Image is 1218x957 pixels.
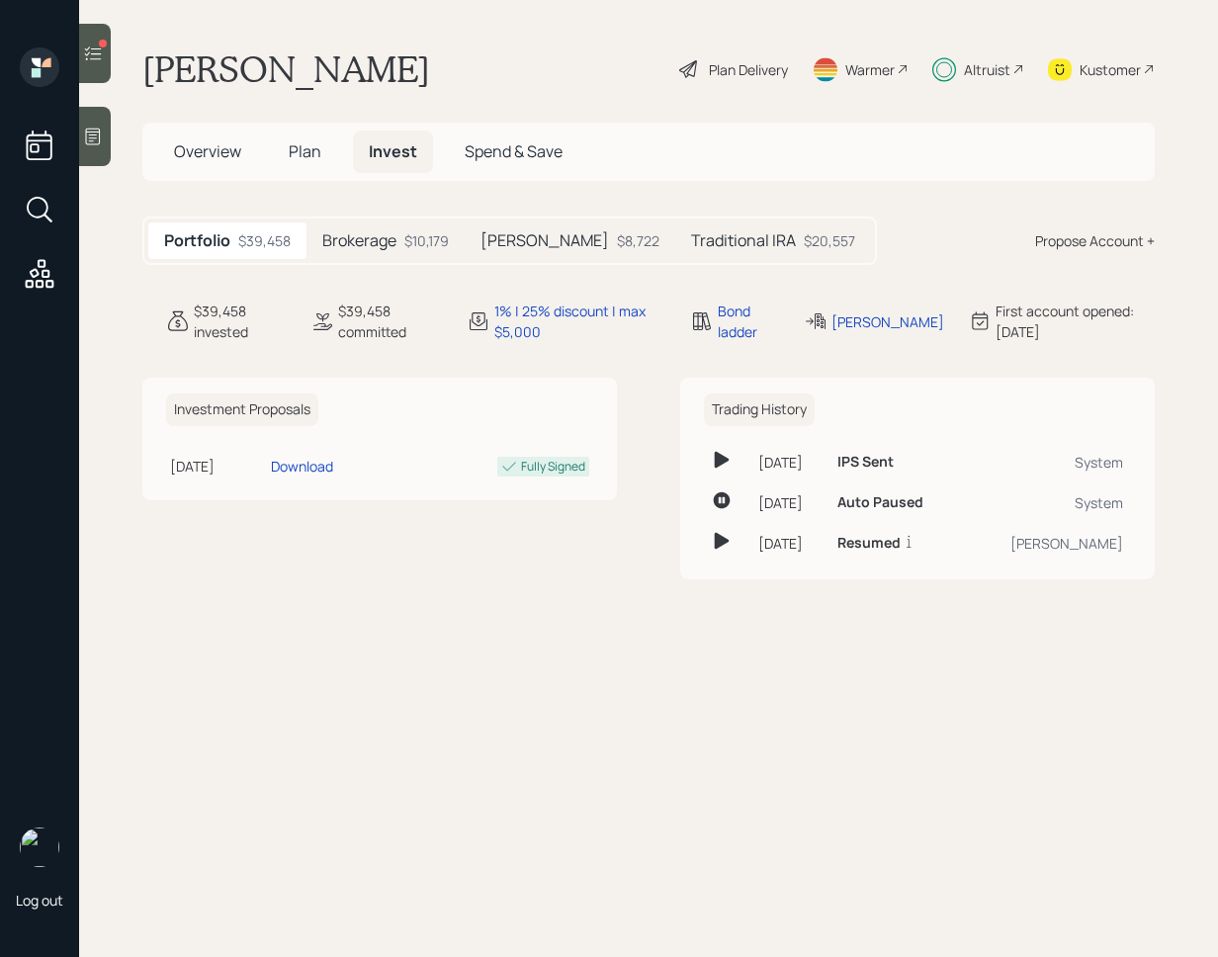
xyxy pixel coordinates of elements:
div: Propose Account + [1035,230,1155,251]
div: $10,179 [404,230,449,251]
div: $39,458 invested [194,301,287,342]
h6: IPS Sent [837,454,894,471]
h6: Resumed [837,535,901,552]
h5: Brokerage [322,231,396,250]
h5: Traditional IRA [691,231,796,250]
img: retirable_logo.png [20,827,59,867]
span: Spend & Save [465,140,563,162]
div: System [971,452,1123,473]
div: [DATE] [758,492,822,513]
div: [DATE] [758,533,822,554]
div: 1% | 25% discount | max $5,000 [494,301,666,342]
div: Warmer [845,59,895,80]
div: Bond ladder [718,301,780,342]
div: Kustomer [1080,59,1141,80]
div: Fully Signed [521,458,585,476]
div: [DATE] [758,452,822,473]
div: $39,458 committed [338,301,443,342]
div: Log out [16,891,63,910]
span: Plan [289,140,321,162]
h6: Investment Proposals [166,393,318,426]
div: Altruist [964,59,1010,80]
div: $8,722 [617,230,659,251]
div: Plan Delivery [709,59,788,80]
h6: Trading History [704,393,815,426]
div: [DATE] [170,456,263,477]
div: $39,458 [238,230,291,251]
span: Invest [369,140,417,162]
div: Download [271,456,333,477]
h1: [PERSON_NAME] [142,47,430,91]
div: [PERSON_NAME] [831,311,944,332]
span: Overview [174,140,241,162]
h5: Portfolio [164,231,230,250]
h6: Auto Paused [837,494,923,511]
div: First account opened: [DATE] [996,301,1155,342]
div: [PERSON_NAME] [971,533,1123,554]
div: $20,557 [804,230,855,251]
h5: [PERSON_NAME] [480,231,609,250]
div: System [971,492,1123,513]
